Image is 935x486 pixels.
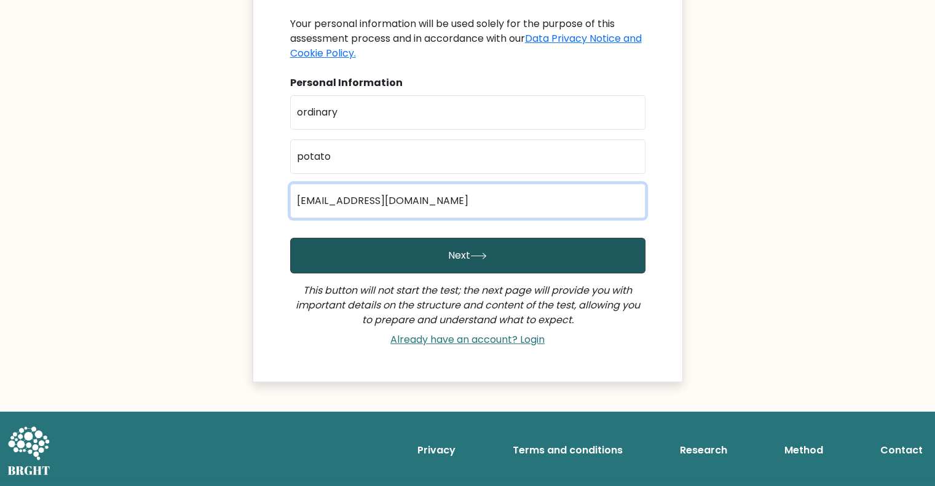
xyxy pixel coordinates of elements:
i: This button will not start the test; the next page will provide you with important details on the... [296,283,640,327]
div: Personal Information [290,76,645,90]
input: Email [290,184,645,218]
a: Research [675,438,732,463]
a: Data Privacy Notice and Cookie Policy. [290,31,642,60]
a: Terms and conditions [508,438,628,463]
a: Contact [875,438,928,463]
input: First name [290,95,645,130]
a: Method [779,438,828,463]
input: Last name [290,139,645,174]
a: Privacy [412,438,460,463]
button: Next [290,238,645,273]
a: Already have an account? Login [385,332,550,347]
